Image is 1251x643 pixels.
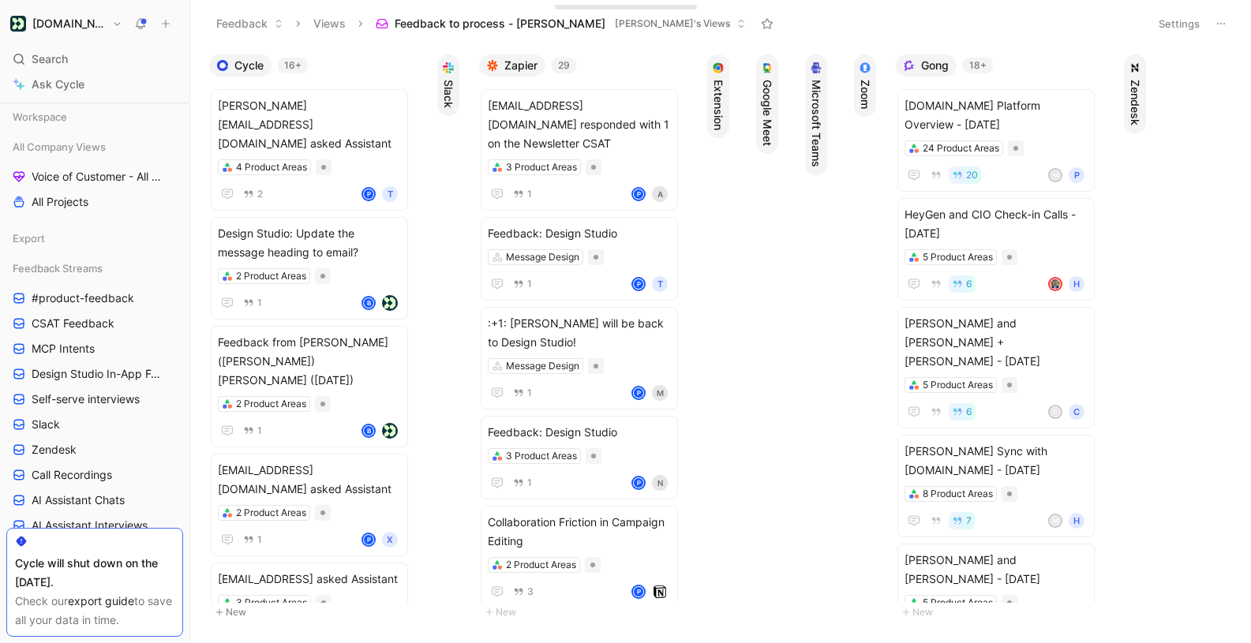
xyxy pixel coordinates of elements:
a: Feedback: Design Studio3 Product Areas1PN [481,416,678,499]
a: Design Studio In-App Feedback [6,362,183,386]
div: 24 Product Areas [923,140,999,156]
span: [EMAIL_ADDRESS] asked Assistant [218,570,401,589]
button: Extension [707,54,729,138]
div: All Company ViewsVoice of Customer - All AreasAll Projects [6,135,183,214]
span: All Company Views [13,139,106,155]
span: 6 [966,279,972,289]
div: 3 Product Areas [506,159,577,175]
span: Feedback: Design Studio [488,224,671,243]
span: 1 [527,189,532,199]
a: Ask Cycle [6,73,183,96]
a: All Projects [6,190,183,214]
div: H [1069,513,1084,529]
div: T [382,186,398,202]
div: Zendesk [1118,47,1152,630]
div: Export [6,226,183,255]
span: 1 [527,279,532,289]
div: T [652,276,668,292]
div: P [363,534,374,545]
button: Customer.io[DOMAIN_NAME] [6,13,126,35]
div: Zapier29New [473,47,694,630]
span: 1 [257,535,262,544]
span: Feedback Streams [13,260,103,276]
a: MCP Intents [6,337,183,361]
span: Gong [921,58,949,73]
button: Slack [437,54,459,116]
button: Settings [1152,13,1207,35]
div: 2 Product Areas [236,268,306,284]
div: Check our to save all your data in time. [15,592,174,630]
div: P [633,586,644,597]
h1: [DOMAIN_NAME] [32,17,106,31]
span: [EMAIL_ADDRESS][DOMAIN_NAME] responded with 1 on the Newsletter CSAT [488,96,671,153]
div: 29 [552,58,576,73]
span: 7 [966,516,972,525]
span: [PERSON_NAME][EMAIL_ADDRESS][DOMAIN_NAME] asked Assistant [218,96,401,153]
div: 2 Product Areas [236,396,306,412]
a: #product-feedback [6,286,183,310]
button: 1 [240,294,265,312]
span: Google Meet [759,80,775,146]
button: 1 [510,185,535,203]
span: Microsoft Teams [808,80,824,167]
a: Voice of Customer - All Areas [6,165,183,189]
span: [EMAIL_ADDRESS][DOMAIN_NAME] asked Assistant [218,461,401,499]
div: Export [6,226,183,250]
button: 7 [949,512,975,529]
span: Feedback to process - [PERSON_NAME] [395,16,605,32]
span: 6 [966,407,972,417]
a: AI Assistant Chats [6,488,183,512]
a: Self-serve interviews [6,387,183,411]
span: 2 [257,189,263,199]
div: C [1050,406,1061,417]
button: New [479,603,687,622]
span: Cycle [234,58,264,73]
div: 3 Product Areas [506,448,577,464]
span: #product-feedback [32,290,134,306]
div: M [652,385,668,401]
a: Design Studio: Update the message heading to email?2 Product Areas1Blogo [211,217,408,320]
button: 20 [949,166,981,184]
div: Workspace [6,105,183,129]
div: All Company Views [6,135,183,159]
span: Slack [32,417,60,432]
div: M [1050,170,1061,181]
button: Microsoft Teams [805,54,827,175]
a: Slack [6,413,183,436]
span: AI Assistant Chats [32,492,125,508]
button: 1 [240,531,265,548]
span: Search [32,50,68,69]
a: HeyGen and CIO Check-in Calls - [DATE]5 Product Areas6avatarH [897,198,1095,301]
a: Feedback: Design StudioMessage Design1PT [481,217,678,301]
div: Extension [701,47,736,630]
div: M [1050,515,1061,526]
span: 1 [257,298,262,308]
div: P [1069,167,1084,183]
a: AI Assistant Interviews [6,514,183,537]
div: P [633,387,644,398]
span: Zapier [504,58,537,73]
span: Workspace [13,109,67,125]
span: Collaboration Friction in Campaign Editing [488,513,671,551]
a: [PERSON_NAME][EMAIL_ADDRESS][DOMAIN_NAME] asked Assistant4 Product Areas2PT [211,89,408,211]
button: 1 [510,474,535,492]
button: 1 [510,384,535,402]
span: Design Studio: Update the message heading to email? [218,224,401,262]
div: C [1069,404,1084,420]
a: export guide [68,594,134,607]
span: Feedback: Design Studio [488,423,671,442]
span: 3 [527,587,534,596]
div: Feedback Streams#product-feedbackCSAT FeedbackMCP IntentsDesign Studio In-App FeedbackSelf-serve ... [6,256,183,537]
span: Extension [710,80,726,130]
span: [PERSON_NAME] and [PERSON_NAME] - [DATE] [905,551,1088,589]
span: [PERSON_NAME] and [PERSON_NAME] + [PERSON_NAME] - [DATE] [905,314,1088,371]
span: [DOMAIN_NAME] Platform Overview - [DATE] [905,96,1088,134]
div: Gong18+New [890,47,1111,630]
span: Feedback from [PERSON_NAME] ([PERSON_NAME]) [PERSON_NAME] ([DATE]) [218,333,401,390]
span: HeyGen and CIO Check-in Calls - [DATE] [905,205,1088,243]
div: Feedback Streams [6,256,183,280]
span: MCP Intents [32,341,95,357]
div: 2 Product Areas [506,557,576,573]
div: P [363,189,374,200]
a: [EMAIL_ADDRESS][DOMAIN_NAME] asked Assistant2 Product Areas1PX [211,454,408,556]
